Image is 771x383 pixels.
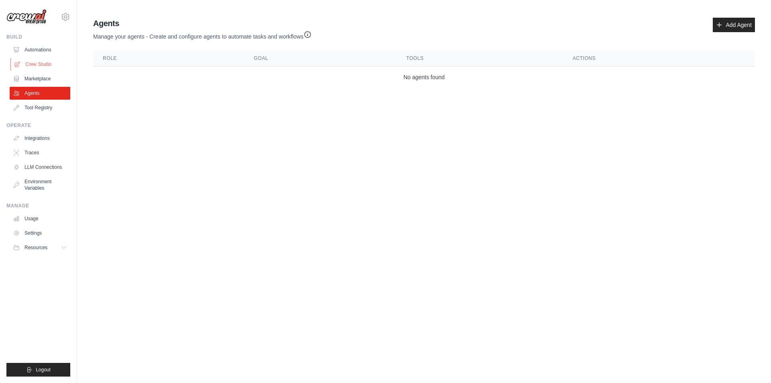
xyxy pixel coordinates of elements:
[6,34,70,40] div: Build
[10,87,70,100] a: Agents
[93,18,312,29] h2: Agents
[6,122,70,129] div: Operate
[36,367,51,373] span: Logout
[10,146,70,159] a: Traces
[563,50,755,67] th: Actions
[713,18,755,32] a: Add Agent
[10,161,70,174] a: LLM Connections
[6,9,47,25] img: Logo
[10,212,70,225] a: Usage
[244,50,396,67] th: Goal
[6,363,70,377] button: Logout
[10,58,71,71] a: Crew Studio
[10,241,70,254] button: Resources
[10,175,70,195] a: Environment Variables
[6,203,70,209] div: Manage
[10,43,70,56] a: Automations
[10,227,70,240] a: Settings
[24,244,47,251] span: Resources
[93,29,312,41] p: Manage your agents - Create and configure agents to automate tasks and workflows
[10,132,70,145] a: Integrations
[93,50,244,67] th: Role
[10,72,70,85] a: Marketplace
[10,101,70,114] a: Tool Registry
[397,50,563,67] th: Tools
[93,67,755,88] td: No agents found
